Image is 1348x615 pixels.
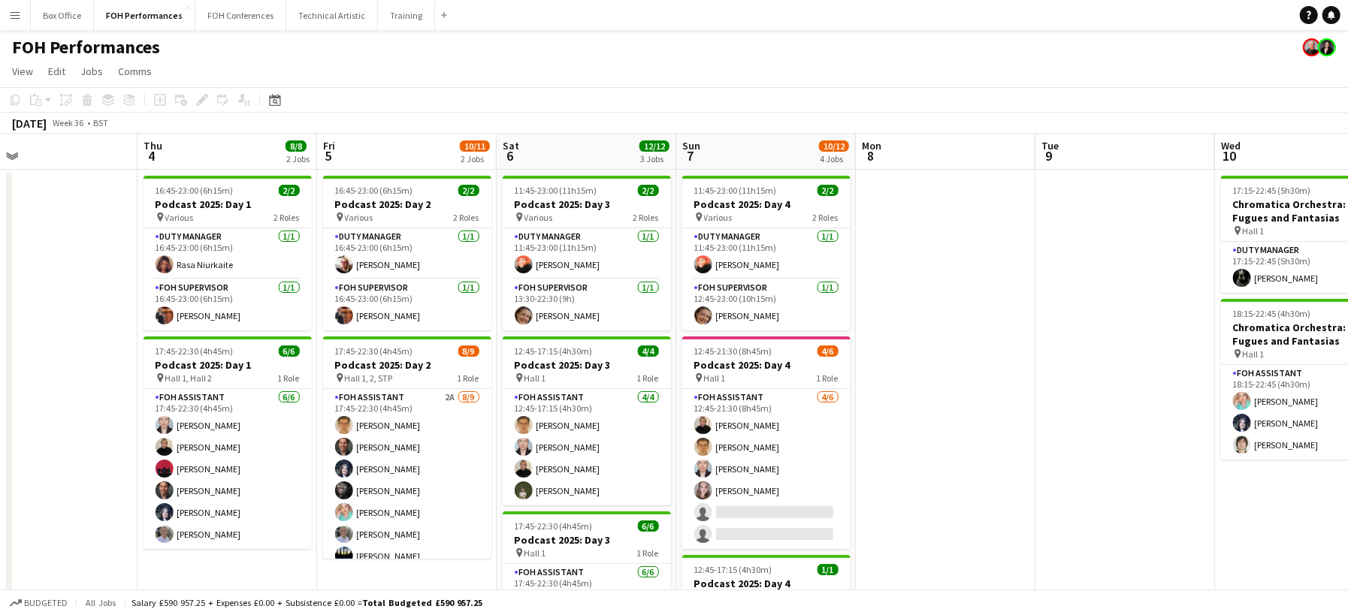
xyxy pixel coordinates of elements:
[31,1,94,30] button: Box Office
[195,1,286,30] button: FOH Conferences
[24,598,68,608] span: Budgeted
[1303,38,1321,56] app-user-avatar: PERM Chris Nye
[80,65,103,78] span: Jobs
[74,62,109,81] a: Jobs
[12,36,160,59] h1: FOH Performances
[1318,38,1336,56] app-user-avatar: Lexi Clare
[378,1,435,30] button: Training
[6,62,39,81] a: View
[12,65,33,78] span: View
[112,62,158,81] a: Comms
[12,116,47,131] div: [DATE]
[93,117,108,128] div: BST
[50,117,87,128] span: Week 36
[48,65,65,78] span: Edit
[118,65,152,78] span: Comms
[94,1,195,30] button: FOH Performances
[8,595,70,611] button: Budgeted
[286,1,378,30] button: Technical Artistic
[42,62,71,81] a: Edit
[83,597,119,608] span: All jobs
[362,597,482,608] span: Total Budgeted £590 957.25
[131,597,482,608] div: Salary £590 957.25 + Expenses £0.00 + Subsistence £0.00 =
